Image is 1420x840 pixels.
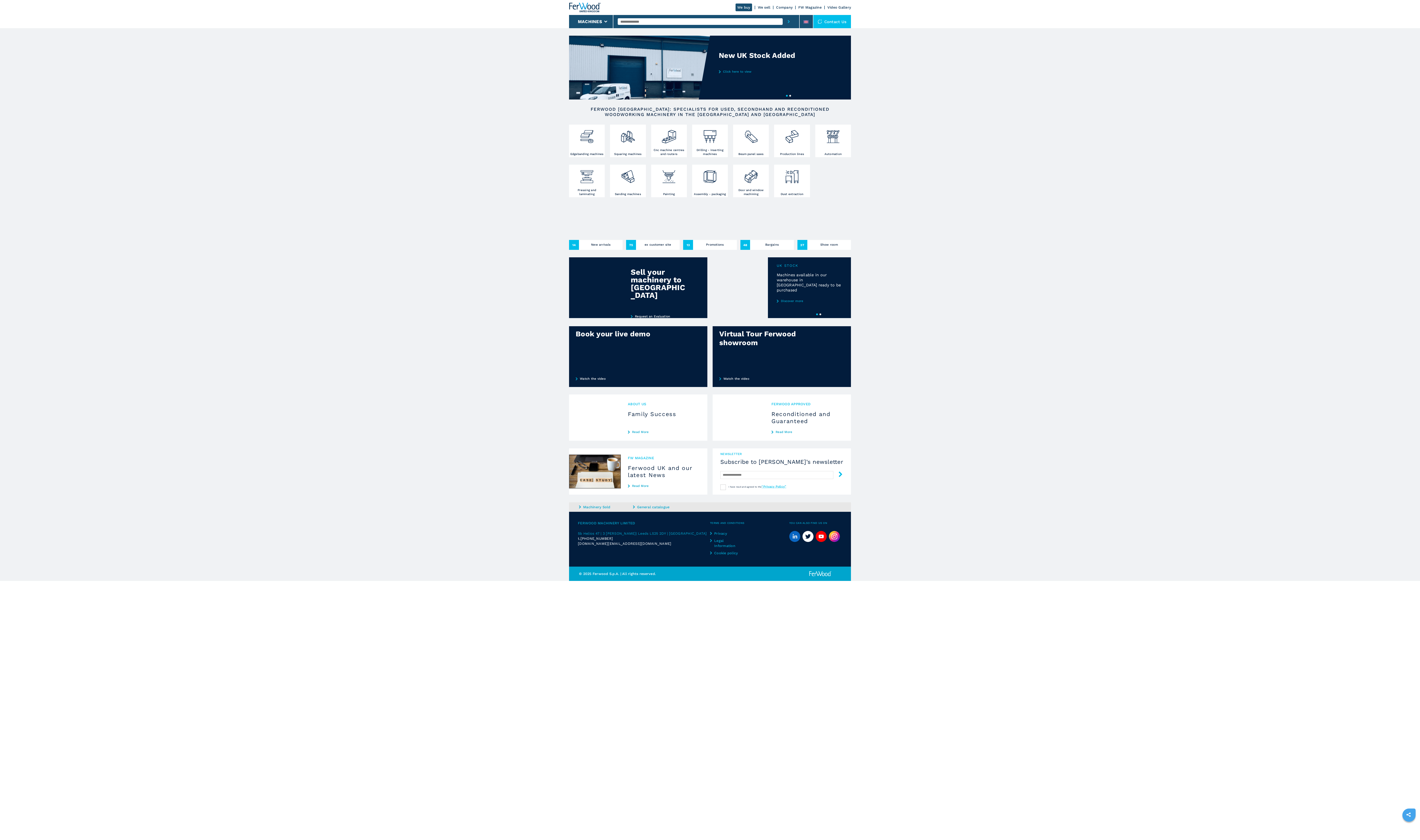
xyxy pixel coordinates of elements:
[703,126,718,144] img: foratrici_inseritrici_2.png
[798,5,822,9] a: FW Magazine
[797,205,851,250] a: Show room37Show room
[774,165,810,197] a: Dust extraction
[818,19,822,24] img: Contact us
[569,240,579,250] span: 14
[569,448,621,495] img: Ferwood UK and our latest News
[743,166,759,184] img: lavorazione_porte_finestre_2.png
[626,240,636,250] span: 75
[802,531,814,542] a: twitter
[833,470,843,480] button: submit-button
[1403,809,1414,820] a: sharethis
[661,126,677,144] img: centro_di_lavoro_cnc_2.png
[720,458,843,465] h4: Subscribe to [PERSON_NAME]’s newsletter
[784,166,800,184] img: aspirazione_1.png
[1401,820,1417,837] iframe: Chat
[719,70,805,73] a: Click here to view
[740,205,794,250] a: Bargains48Bargains
[569,3,601,12] img: Ferwood
[570,188,604,196] h3: Pressing and laminating
[683,240,693,250] span: 13
[631,315,692,318] a: Request an Evaluation
[569,205,623,250] a: New arrivals14New arrivals
[578,19,602,24] button: Machines
[628,411,700,418] h3: Family Success
[740,205,794,240] img: Bargains
[626,205,680,250] a: ex customer site75ex customer site
[710,521,789,526] span: Terms and Conditions
[710,551,741,556] a: Cookie policy
[578,536,710,541] div: t.
[815,125,851,157] a: Automation
[569,257,707,318] img: Sell your machinery to Ferwood
[733,125,769,157] a: Beam panel saws
[740,240,750,250] span: 48
[713,257,768,318] img: Machines available in our warehouse in Leeds ready to be purchased
[813,15,851,28] div: Contact us
[620,126,636,144] img: squadratrici_2.png
[743,126,759,144] img: sezionatrici_2.png
[776,5,793,9] a: Company
[693,148,727,156] h3: Drilling - inserting machines
[579,571,710,576] p: © 2025 Ferwood S.p.A. | All rights reserved.
[570,152,604,156] h3: Edgebanding machines
[734,188,768,196] h3: Door and window machining
[797,240,807,250] span: 37
[591,241,610,248] h3: New arrivals
[636,531,707,536] span: | Leeds LS25 2DY | [GEOGRAPHIC_DATA]
[694,192,726,196] h3: Assembly - packaging
[631,268,688,299] div: Sell your machinery to [GEOGRAPHIC_DATA]
[789,95,791,97] button: 2
[692,165,728,197] a: Assembly - packaging
[569,394,621,441] img: Family Success
[820,241,838,248] h3: Show room
[786,95,788,97] button: 1
[615,192,641,196] h3: Sanding machines
[713,370,851,387] a: Watch the video
[728,486,786,488] span: I have read and agreed to the
[692,125,728,157] a: Drilling - inserting machines
[826,126,841,144] img: automazione.png
[816,531,827,542] a: youtube
[797,205,851,240] img: Show room
[733,165,769,197] a: Door and window machining
[720,452,843,456] span: newsletter
[628,402,700,407] span: About us
[683,205,737,240] img: Promotions
[706,241,724,248] h3: Promotions
[569,205,623,240] img: New arrivals
[628,484,700,488] a: Read More
[703,166,718,184] img: montaggio_imballaggio_2.png
[736,4,752,11] a: We buy
[628,455,700,461] span: FW MAGAZINE
[827,5,851,9] a: Video Gallery
[628,430,700,434] a: Read More
[583,107,837,117] h2: FERWOOD [GEOGRAPHIC_DATA]: SPECIALISTS FOR USED, SECONDHAND AND RECONDITIONED WOODWORKING MACHINE...
[651,165,687,197] a: Painting
[579,505,632,510] a: Machinery Sold
[569,125,605,157] a: Edgebanding machines
[610,165,646,197] a: Sanding machines
[774,125,810,157] a: Production lines
[710,538,741,548] a: Legal Information
[633,505,686,510] a: General catalogue
[651,125,687,157] a: Cnc machine centres and routers
[652,148,686,156] h3: Cnc machine centres and routers
[620,166,636,184] img: levigatrici_2.png
[783,15,795,28] button: submit-button
[578,531,636,536] span: 5b Helios 47 | 3 [PERSON_NAME]
[581,536,613,541] span: [PHONE_NUMBER]
[829,531,840,542] img: Instagram
[771,402,844,407] span: Ferwood Approved
[614,152,642,156] h3: Squaring machines
[719,330,819,347] div: Virtual Tour Ferwood showroom
[628,464,700,479] h3: Ferwood UK and our latest News
[576,330,676,338] div: Book your live demo
[789,531,800,542] a: linkedin
[738,152,764,156] h3: Beam panel saws
[762,485,786,488] a: “Privacy Policy”
[825,152,842,156] h3: Automation
[610,125,646,157] a: Squaring machines
[579,166,595,184] img: pressa-strettoia.png
[765,241,779,248] h3: Bargains
[781,192,804,196] h3: Dust extraction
